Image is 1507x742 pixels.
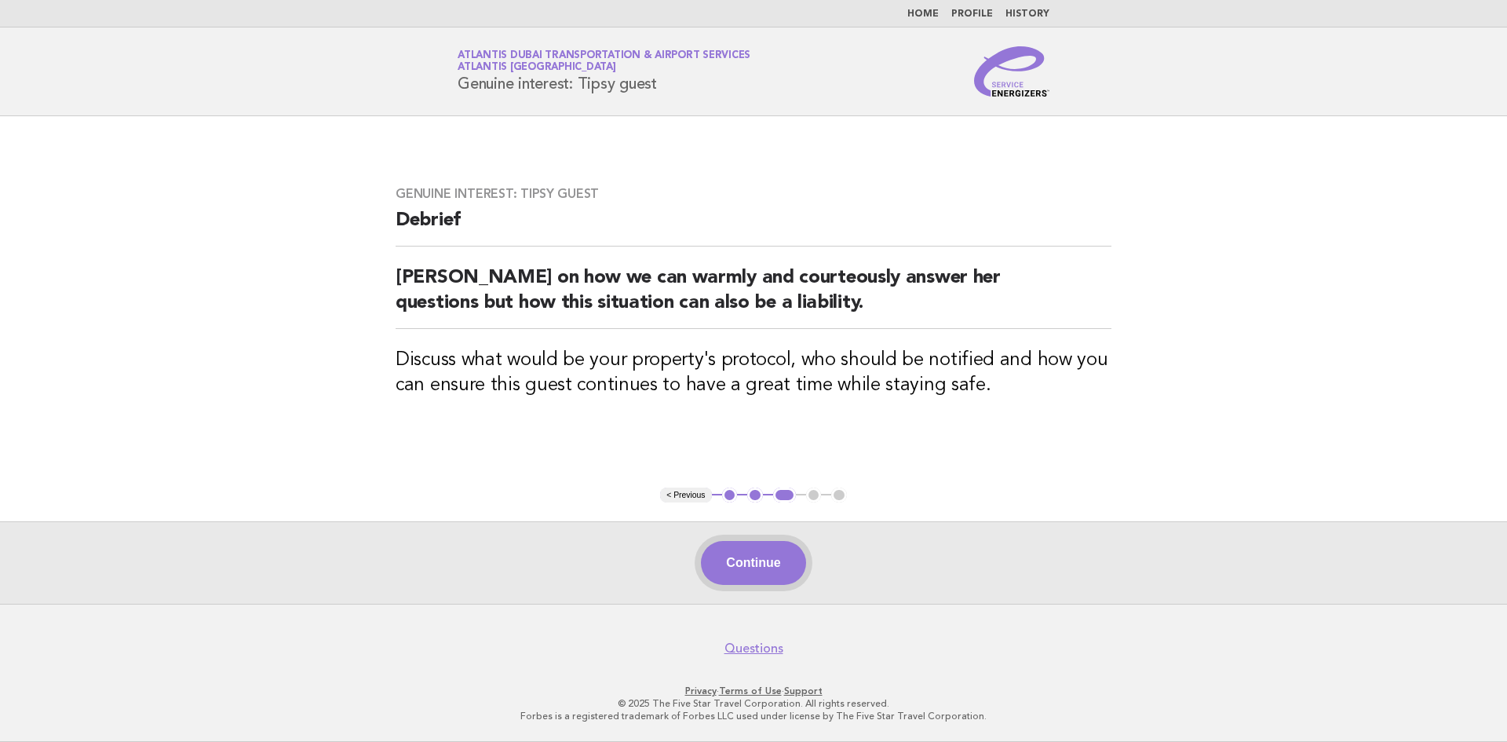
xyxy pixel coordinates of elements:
[724,641,783,656] a: Questions
[685,685,717,696] a: Privacy
[974,46,1049,97] img: Service Energizers
[660,488,711,503] button: < Previous
[773,488,796,503] button: 3
[1005,9,1049,19] a: History
[396,208,1111,247] h2: Debrief
[458,50,750,72] a: Atlantis Dubai Transportation & Airport ServicesAtlantis [GEOGRAPHIC_DATA]
[273,697,1234,710] p: © 2025 The Five Star Travel Corporation. All rights reserved.
[907,9,939,19] a: Home
[273,685,1234,697] p: · ·
[951,9,993,19] a: Profile
[458,63,616,73] span: Atlantis [GEOGRAPHIC_DATA]
[722,488,738,503] button: 1
[747,488,763,503] button: 2
[396,186,1111,202] h3: Genuine interest: Tipsy guest
[396,348,1111,398] h3: Discuss what would be your property's protocol, who should be notified and how you can ensure thi...
[396,265,1111,329] h2: [PERSON_NAME] on how we can warmly and courteously answer her questions but how this situation ca...
[458,51,750,92] h1: Genuine interest: Tipsy guest
[273,710,1234,722] p: Forbes is a registered trademark of Forbes LLC used under license by The Five Star Travel Corpora...
[719,685,782,696] a: Terms of Use
[784,685,823,696] a: Support
[701,541,805,585] button: Continue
